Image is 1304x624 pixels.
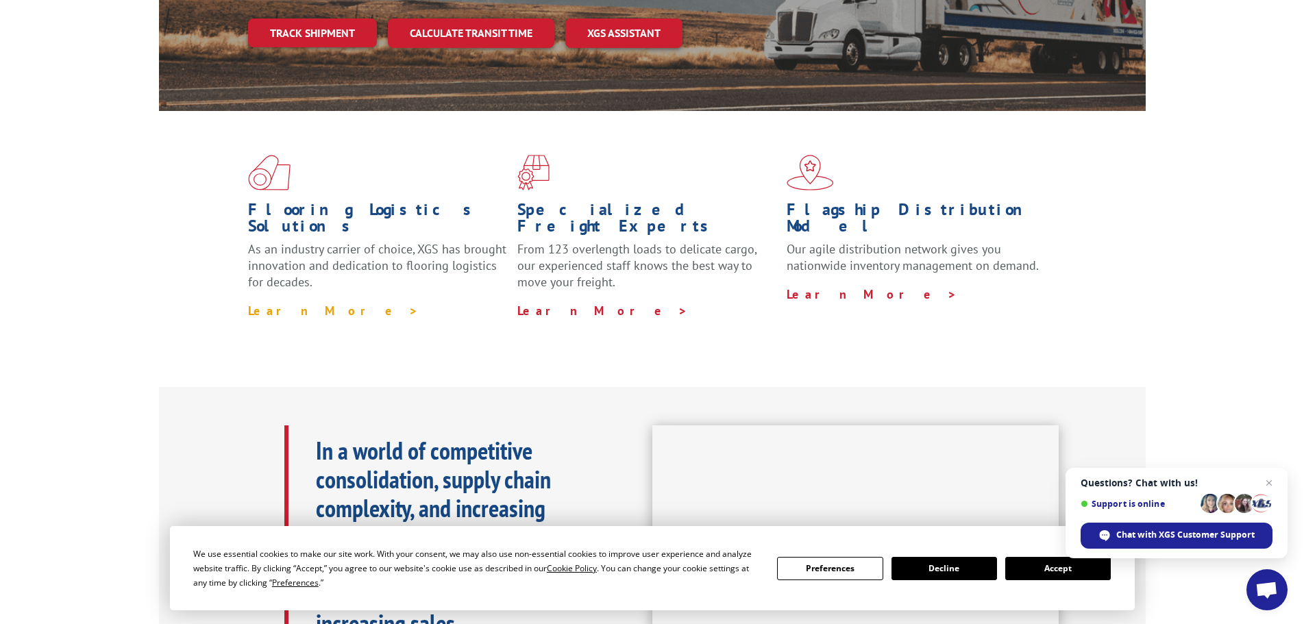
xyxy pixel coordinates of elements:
[777,557,883,580] button: Preferences
[891,557,997,580] button: Decline
[248,201,507,241] h1: Flooring Logistics Solutions
[1116,529,1255,541] span: Chat with XGS Customer Support
[272,577,319,588] span: Preferences
[517,241,776,302] p: From 123 overlength loads to delicate cargo, our experienced staff knows the best way to move you...
[1081,477,1272,488] span: Questions? Chat with us!
[388,18,554,48] a: Calculate transit time
[248,155,291,190] img: xgs-icon-total-supply-chain-intelligence-red
[1081,499,1196,509] span: Support is online
[787,286,957,302] a: Learn More >
[193,547,761,590] div: We use essential cookies to make our site work. With your consent, we may also use non-essential ...
[787,241,1039,273] span: Our agile distribution network gives you nationwide inventory management on demand.
[248,241,506,290] span: As an industry carrier of choice, XGS has brought innovation and dedication to flooring logistics...
[248,18,377,47] a: Track shipment
[787,201,1046,241] h1: Flagship Distribution Model
[170,526,1135,610] div: Cookie Consent Prompt
[547,562,597,574] span: Cookie Policy
[517,201,776,241] h1: Specialized Freight Experts
[517,155,550,190] img: xgs-icon-focused-on-flooring-red
[565,18,682,48] a: XGS ASSISTANT
[1005,557,1111,580] button: Accept
[787,155,834,190] img: xgs-icon-flagship-distribution-model-red
[1081,523,1272,549] span: Chat with XGS Customer Support
[1246,569,1288,610] a: Open chat
[248,303,419,319] a: Learn More >
[517,303,688,319] a: Learn More >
